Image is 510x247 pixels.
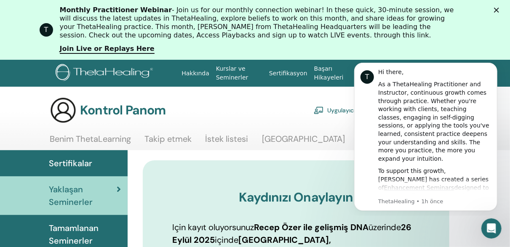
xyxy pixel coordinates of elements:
b: Monthly Practitioner Webinar [60,6,172,14]
h3: Kontrol Panom [80,103,166,118]
a: Başarı Hikayeleri [311,61,353,85]
a: İstek listesi [206,134,248,150]
b: Recep Özer ile gelişmiş DNA [254,222,368,233]
a: Join Live or Replays Here [60,45,155,54]
a: Sertifikasyon [266,66,311,81]
a: Takip etmek [144,134,192,150]
a: Kurslar ve Seminerler [213,61,266,85]
img: generic-user-icon.jpg [50,97,77,124]
span: Sertifikalar [49,157,92,170]
h3: Kaydınızı Onaylayın [172,190,420,205]
a: Benim ThetaLearning [50,134,131,150]
span: Yaklaşan Seminerler [49,183,117,208]
img: chalkboard-teacher.svg [314,106,324,114]
div: To support this growth, [PERSON_NAME] has created a series of designed to help you refine your kn... [37,112,150,203]
a: Hakkında [178,66,213,81]
span: Tamamlanan Seminerler [49,222,121,247]
a: Enhancement Seminars [43,129,113,136]
iframe: Intercom live chat [481,218,502,239]
a: [GEOGRAPHIC_DATA] [262,134,345,150]
div: Kapat [494,8,502,13]
iframe: Intercom notifications mesaj [342,55,510,216]
img: logo.png [56,64,156,83]
p: Message from ThetaHealing, sent 1h önce [37,143,150,150]
a: Uygulayıcı Panosu [314,101,376,120]
div: - Join us for our monthly connection webinar! In these quick, 30-minute session, we will discuss ... [60,6,457,40]
div: Profile image for ThetaHealing [40,23,53,37]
